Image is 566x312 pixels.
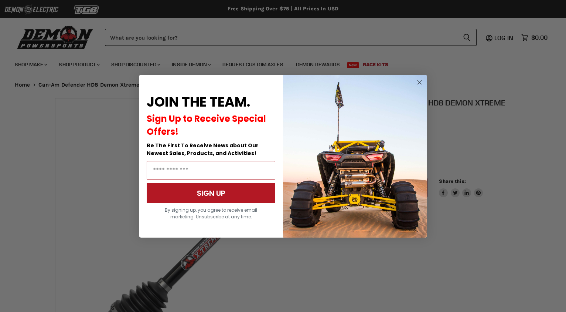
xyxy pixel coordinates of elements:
button: Close dialog [415,78,424,87]
button: SIGN UP [147,183,275,203]
span: By signing up, you agree to receive email marketing. Unsubscribe at any time. [165,207,257,220]
span: JOIN THE TEAM. [147,93,250,111]
span: Be The First To Receive News about Our Newest Sales, Products, and Activities! [147,142,259,157]
img: a9095488-b6e7-41ba-879d-588abfab540b.jpeg [283,75,427,238]
input: Email Address [147,161,275,180]
span: Sign Up to Receive Special Offers! [147,113,266,138]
